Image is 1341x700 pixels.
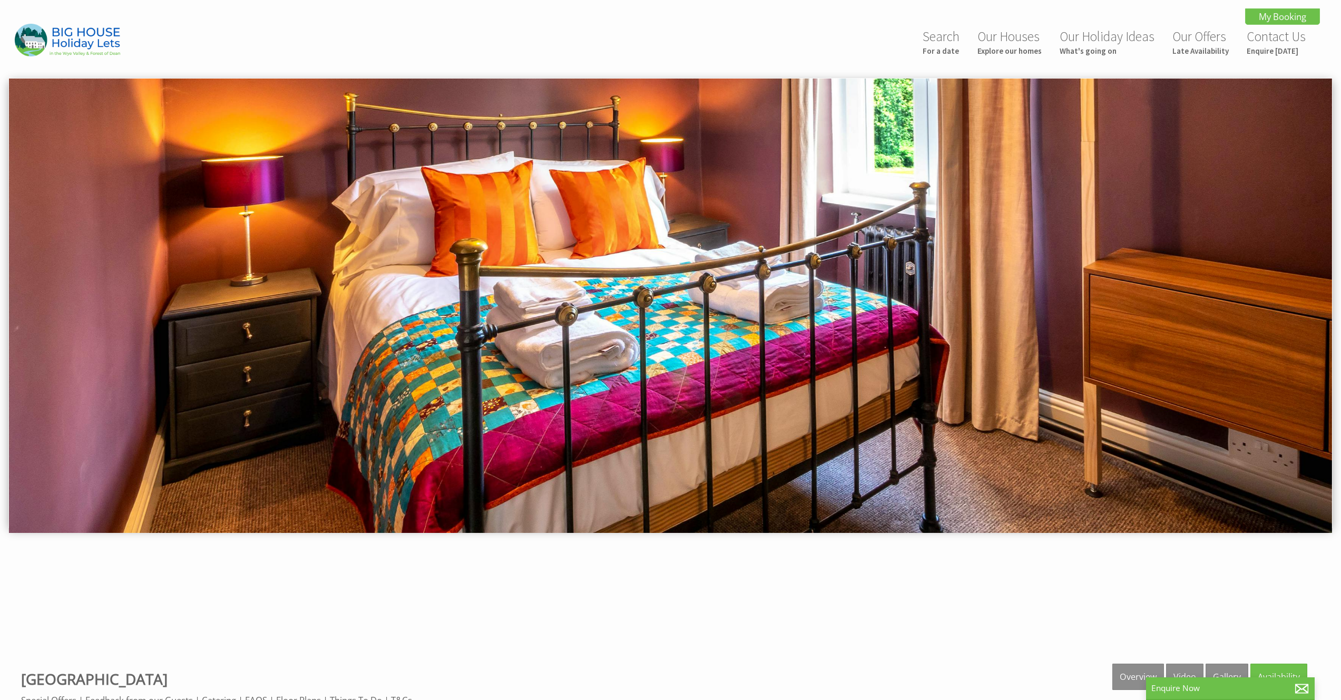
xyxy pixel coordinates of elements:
a: My Booking [1245,8,1320,25]
p: Enquire Now [1151,683,1309,694]
iframe: Customer reviews powered by Trustpilot [6,567,1335,646]
a: SearchFor a date [923,28,960,56]
a: Our Holiday IdeasWhat's going on [1060,28,1154,56]
a: Video [1166,664,1203,690]
a: Contact UsEnquire [DATE] [1247,28,1306,56]
a: Our HousesExplore our homes [977,28,1042,56]
img: Big House Holiday Lets [15,24,120,56]
a: Gallery [1206,664,1248,690]
small: For a date [923,46,960,56]
a: Availability [1250,664,1307,690]
small: Enquire [DATE] [1247,46,1306,56]
a: Overview [1112,664,1164,690]
a: [GEOGRAPHIC_DATA] [21,669,168,689]
small: Late Availability [1172,46,1229,56]
a: Our OffersLate Availability [1172,28,1229,56]
small: What's going on [1060,46,1154,56]
small: Explore our homes [977,46,1042,56]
